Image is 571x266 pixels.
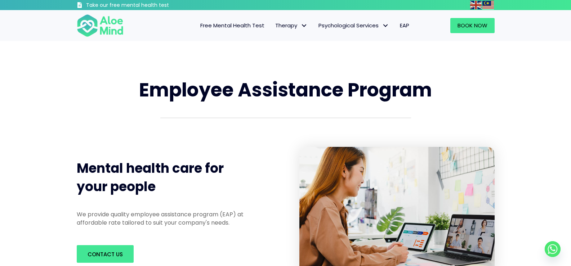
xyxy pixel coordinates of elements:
[77,210,256,227] p: We provide quality employee assistance program (EAP) at affordable rate tailored to suit your com...
[77,2,208,10] a: Take our free mental health test
[482,1,495,9] a: Malay
[482,1,494,9] img: ms
[313,18,394,33] a: Psychological ServicesPsychological Services: submenu
[450,18,495,33] a: Book Now
[318,22,389,29] span: Psychological Services
[545,241,561,257] a: Whatsapp
[400,22,409,29] span: EAP
[88,251,123,258] span: Contact us
[195,18,270,33] a: Free Mental Health Test
[470,1,482,9] a: English
[77,159,224,195] span: Mental health care for your people
[139,77,432,103] span: Employee Assistance Program
[86,2,208,9] h3: Take our free mental health test
[200,22,264,29] span: Free Mental Health Test
[133,18,415,33] nav: Menu
[380,21,391,31] span: Psychological Services: submenu
[77,14,124,37] img: Aloe mind Logo
[299,21,309,31] span: Therapy: submenu
[470,1,482,9] img: en
[77,245,134,263] a: Contact us
[275,22,308,29] span: Therapy
[394,18,415,33] a: EAP
[270,18,313,33] a: TherapyTherapy: submenu
[458,22,487,29] span: Book Now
